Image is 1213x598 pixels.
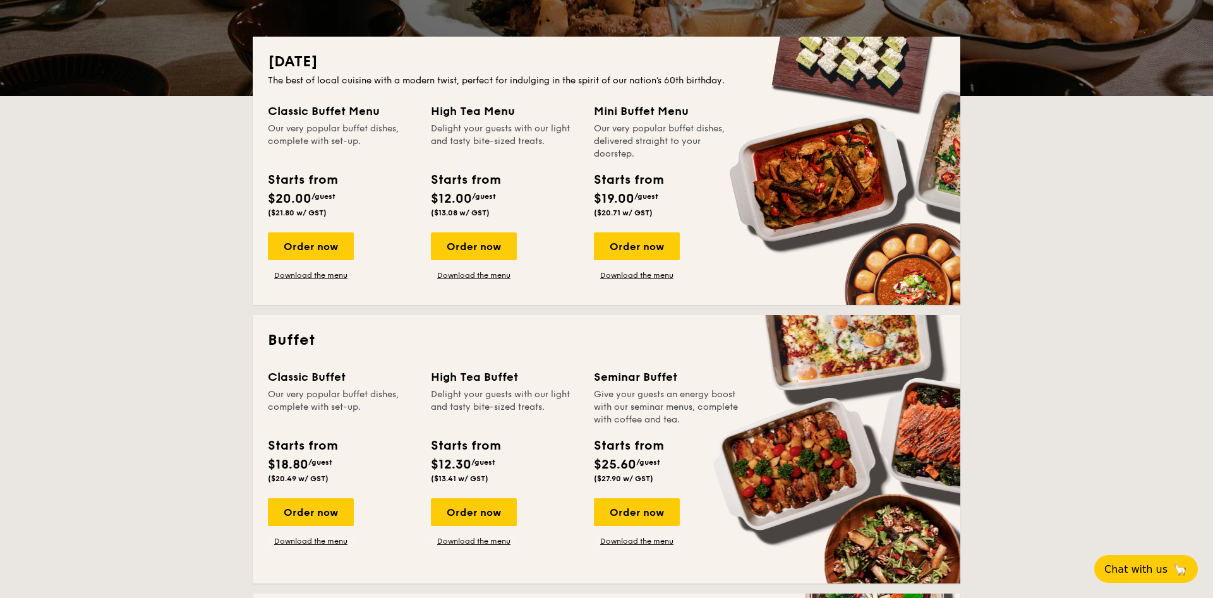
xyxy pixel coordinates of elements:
[594,368,742,386] div: Seminar Buffet
[431,191,472,206] span: $12.00
[268,52,945,72] h2: [DATE]
[594,123,742,160] div: Our very popular buffet dishes, delivered straight to your doorstep.
[431,474,488,483] span: ($13.41 w/ GST)
[268,388,416,426] div: Our very popular buffet dishes, complete with set-up.
[1173,562,1188,577] span: 🦙
[268,457,308,472] span: $18.80
[431,368,579,386] div: High Tea Buffet
[268,330,945,350] h2: Buffet
[594,474,653,483] span: ($27.90 w/ GST)
[1094,555,1198,583] button: Chat with us🦙
[594,102,742,120] div: Mini Buffet Menu
[268,232,354,260] div: Order now
[268,436,337,455] div: Starts from
[431,170,500,189] div: Starts from
[268,498,354,526] div: Order now
[268,191,311,206] span: $20.00
[308,458,332,467] span: /guest
[1104,563,1168,575] span: Chat with us
[431,536,517,546] a: Download the menu
[431,498,517,526] div: Order now
[431,270,517,280] a: Download the menu
[431,208,490,217] span: ($13.08 w/ GST)
[594,170,663,189] div: Starts from
[268,102,416,120] div: Classic Buffet Menu
[431,102,579,120] div: High Tea Menu
[594,232,680,260] div: Order now
[634,192,658,201] span: /guest
[311,192,335,201] span: /guest
[431,388,579,426] div: Delight your guests with our light and tasty bite-sized treats.
[268,536,354,546] a: Download the menu
[594,208,653,217] span: ($20.71 w/ GST)
[594,270,680,280] a: Download the menu
[471,458,495,467] span: /guest
[594,498,680,526] div: Order now
[594,436,663,455] div: Starts from
[431,232,517,260] div: Order now
[268,368,416,386] div: Classic Buffet
[594,536,680,546] a: Download the menu
[268,123,416,160] div: Our very popular buffet dishes, complete with set-up.
[268,170,337,189] div: Starts from
[268,474,329,483] span: ($20.49 w/ GST)
[431,123,579,160] div: Delight your guests with our light and tasty bite-sized treats.
[268,270,354,280] a: Download the menu
[268,208,327,217] span: ($21.80 w/ GST)
[472,192,496,201] span: /guest
[268,75,945,87] div: The best of local cuisine with a modern twist, perfect for indulging in the spirit of our nation’...
[594,191,634,206] span: $19.00
[594,388,742,426] div: Give your guests an energy boost with our seminar menus, complete with coffee and tea.
[431,457,471,472] span: $12.30
[431,436,500,455] div: Starts from
[636,458,660,467] span: /guest
[594,457,636,472] span: $25.60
